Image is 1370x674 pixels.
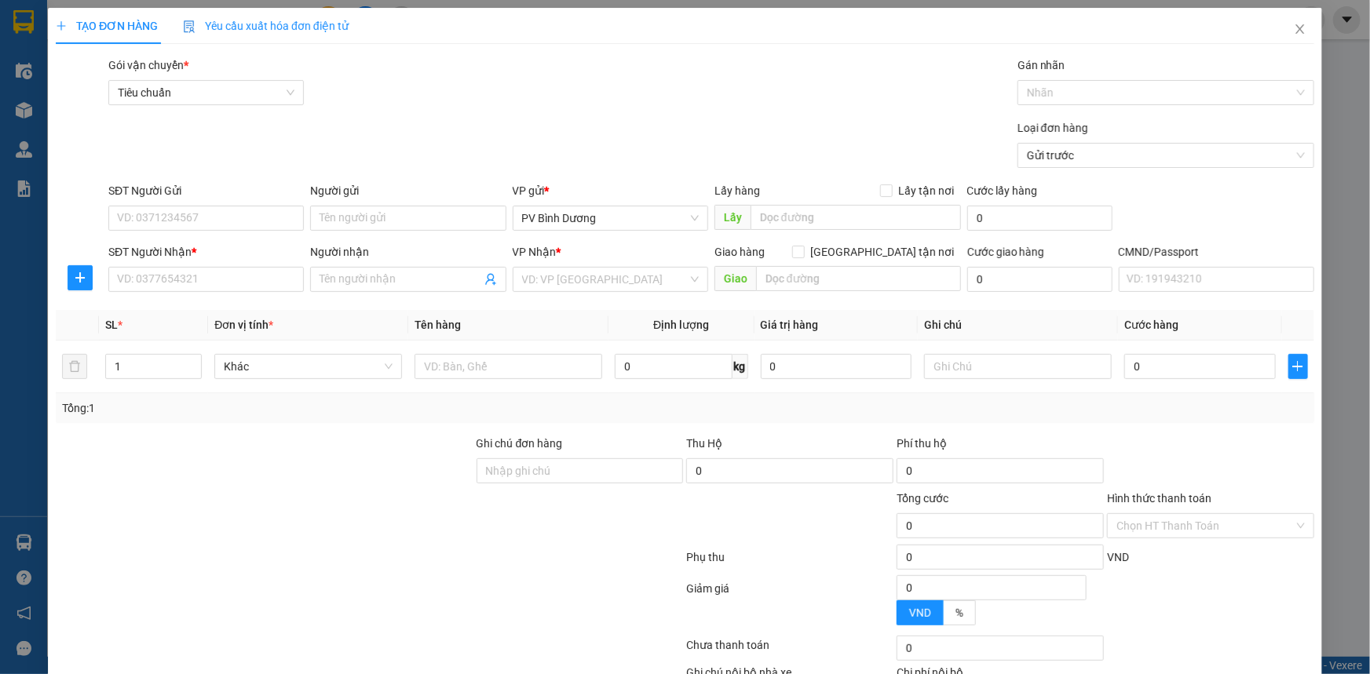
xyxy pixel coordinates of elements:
[893,182,961,199] span: Lấy tận nơi
[732,354,748,379] span: kg
[158,59,221,71] span: BD10250257
[685,548,896,576] div: Phụ thu
[310,182,506,199] div: Người gửi
[955,607,963,619] span: %
[108,182,304,199] div: SĐT Người Gửi
[513,182,708,199] div: VP gửi
[16,109,32,132] span: Nơi gửi:
[685,636,896,664] div: Chưa thanh toán
[62,354,87,379] button: delete
[1107,492,1211,505] label: Hình thức thanh toán
[1017,122,1088,134] label: Loại đơn hàng
[214,319,273,331] span: Đơn vị tính
[714,205,751,230] span: Lấy
[1288,354,1308,379] button: plus
[415,319,461,331] span: Tên hàng
[805,243,961,260] span: [GEOGRAPHIC_DATA] tận nơi
[54,94,182,106] strong: BIÊN NHẬN GỬI HÀNG HOÁ
[1294,23,1306,35] span: close
[158,110,203,118] span: PV Đắk Song
[118,81,294,104] span: Tiêu chuẩn
[310,243,506,260] div: Người nhận
[68,265,93,290] button: plus
[56,20,67,31] span: plus
[686,437,722,450] span: Thu Hộ
[761,354,912,379] input: 0
[897,435,1104,458] div: Phí thu hộ
[149,71,221,82] span: 14:57:20 [DATE]
[1289,360,1307,373] span: plus
[16,35,36,75] img: logo
[1124,319,1178,331] span: Cước hàng
[1119,243,1314,260] div: CMND/Passport
[513,246,557,258] span: VP Nhận
[1278,8,1322,52] button: Close
[69,271,93,284] span: plus
[522,206,699,230] span: PV Bình Dương
[714,184,760,197] span: Lấy hàng
[183,20,349,32] span: Yêu cầu xuất hóa đơn điện tử
[1027,144,1305,167] span: Gửi trước
[1017,59,1065,71] label: Gán nhãn
[967,246,1045,258] label: Cước giao hàng
[477,437,563,450] label: Ghi chú đơn hàng
[53,110,107,118] span: PV Bình Dương
[756,266,961,291] input: Dọc đường
[924,354,1112,379] input: Ghi Chú
[653,319,709,331] span: Định lượng
[751,205,961,230] input: Dọc đường
[909,607,931,619] span: VND
[967,184,1038,197] label: Cước lấy hàng
[967,267,1112,292] input: Cước giao hàng
[714,266,756,291] span: Giao
[761,319,819,331] span: Giá trị hàng
[415,354,602,379] input: VD: Bàn, Ghế
[1107,551,1129,563] span: VND
[967,206,1112,231] input: Cước lấy hàng
[183,20,195,33] img: icon
[120,109,145,132] span: Nơi nhận:
[56,20,158,32] span: TẠO ĐƠN HÀNG
[477,458,684,483] input: Ghi chú đơn hàng
[105,319,118,331] span: SL
[685,580,896,632] div: Giảm giá
[714,246,765,258] span: Giao hàng
[918,310,1118,341] th: Ghi chú
[484,273,497,286] span: user-add
[62,399,529,417] div: Tổng: 1
[897,492,948,505] span: Tổng cước
[224,355,393,378] span: Khác
[108,243,304,260] div: SĐT Người Nhận
[41,25,127,84] strong: CÔNG TY TNHH [GEOGRAPHIC_DATA] 214 QL13 - P.26 - Q.BÌNH THẠNH - TP HCM 1900888606
[108,59,188,71] span: Gói vận chuyển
